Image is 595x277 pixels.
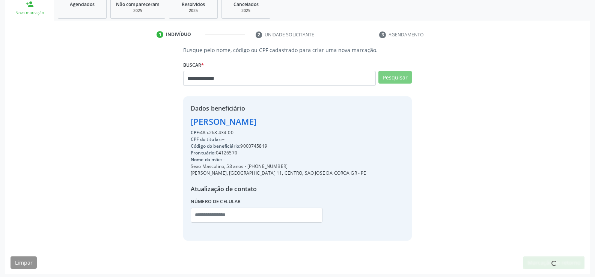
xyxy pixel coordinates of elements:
span: Código do beneficiário: [191,143,240,149]
div: [PERSON_NAME] [191,115,366,128]
div: 2025 [116,8,160,13]
div: 2025 [227,8,265,13]
div: Nova marcação [11,10,49,16]
div: 9000745819 [191,143,366,150]
span: CPF: [191,129,200,136]
button: Pesquisar [378,71,412,84]
span: Agendados [70,1,95,7]
span: Prontuário: [191,150,216,156]
div: 2025 [175,8,212,13]
div: Dados beneficiário [191,104,366,113]
div: -- [191,156,366,163]
div: Indivíduo [166,31,191,38]
div: [PERSON_NAME], [GEOGRAPHIC_DATA] 11, CENTRO, SAO JOSE DA COROA GR - PE [191,170,366,177]
span: Nome da mãe: [191,156,222,163]
div: Atualização de contato [191,184,366,193]
button: Limpar [11,256,37,269]
span: Resolvidos [182,1,205,7]
span: Cancelados [233,1,259,7]
p: Busque pelo nome, código ou CPF cadastrado para criar uma nova marcação. [183,46,412,54]
div: Sexo Masculino, 58 anos - [PHONE_NUMBER] [191,163,366,170]
div: 1 [157,31,163,38]
div: 04126570 [191,150,366,156]
span: Não compareceram [116,1,160,7]
span: CPF do titular: [191,136,221,142]
label: Buscar [183,59,204,71]
div: 485.268.434-00 [191,129,366,136]
div: -- [191,136,366,143]
label: Número de celular [191,196,241,208]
